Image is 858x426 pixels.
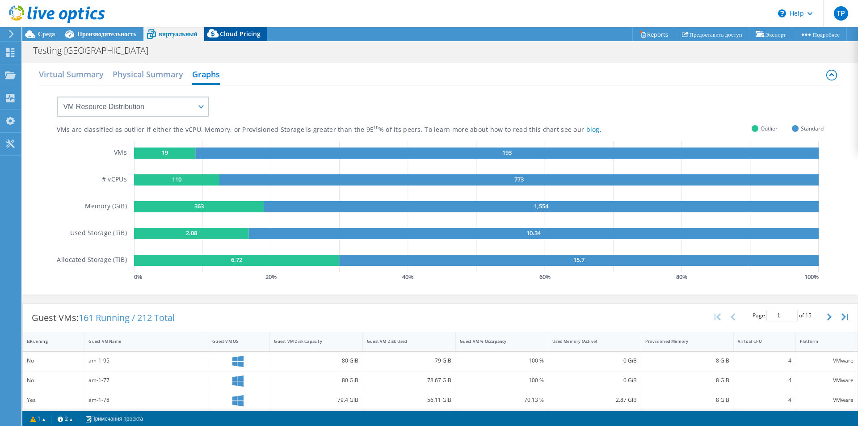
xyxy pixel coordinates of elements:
[526,229,541,237] text: 10.34
[374,124,379,131] sup: th
[27,375,80,385] div: No
[159,30,198,38] span: виртуальный
[676,273,687,281] text: 80 %
[38,30,55,38] span: Среда
[800,375,854,385] div: VMware
[645,356,730,366] div: 8 GiB
[134,273,142,281] text: 0 %
[79,312,175,324] span: 161 Running / 212 Total
[114,148,127,159] h5: VMs
[88,356,204,366] div: am-1-95
[39,65,104,83] h2: Virtual Summary
[77,30,137,38] span: Производительность
[460,338,534,344] div: Guest VM % Occupancy
[552,356,637,366] div: 0 GiB
[800,395,854,405] div: VMware
[793,27,847,41] a: Подробнее
[23,304,184,332] div: Guest VMs:
[738,356,791,366] div: 4
[27,338,69,344] div: IsRunning
[460,395,544,405] div: 70.13 %
[552,395,637,405] div: 2.87 GiB
[645,375,730,385] div: 8 GiB
[29,46,162,55] h1: Testing [GEOGRAPHIC_DATA]
[534,202,549,210] text: 1,554
[645,338,719,344] div: Provisioned Memory
[172,175,181,183] text: 110
[367,395,451,405] div: 56.11 GiB
[102,174,127,186] h5: # vCPUs
[805,312,812,319] span: 15
[539,273,551,281] text: 60 %
[161,148,168,156] text: 19
[738,338,780,344] div: Virtual CPU
[460,375,544,385] div: 100 %
[231,256,242,264] text: 6.72
[367,356,451,366] div: 79 GiB
[24,413,52,424] a: 1
[367,338,441,344] div: Guest VM Disk Used
[402,273,413,281] text: 40 %
[632,27,675,41] a: Reports
[766,310,798,321] input: jump to page
[801,123,824,134] span: Standard
[274,375,358,385] div: 80 GiB
[85,201,126,212] h5: Memory (GiB)
[778,9,786,17] svg: \n
[738,375,791,385] div: 4
[675,27,749,41] a: Предоставить доступ
[586,125,600,134] a: blog
[88,375,204,385] div: am-1-77
[113,65,183,83] h2: Physical Summary
[274,395,358,405] div: 79.4 GiB
[645,395,730,405] div: 8 GiB
[274,338,348,344] div: Guest VM Disk Capacity
[27,356,80,366] div: No
[753,310,812,321] span: Page of
[220,30,261,38] span: Cloud Pricing
[552,338,626,344] div: Used Memory (Active)
[70,228,127,239] h5: Used Storage (TiB)
[57,255,126,266] h5: Allocated Storage (TiB)
[51,413,79,424] a: 2
[738,395,791,405] div: 4
[194,202,203,210] text: 363
[761,123,778,134] span: Outlier
[749,27,793,41] a: Экспорт
[367,375,451,385] div: 78.67 GiB
[502,148,512,156] text: 193
[834,6,848,21] span: TP
[134,272,824,281] svg: GaugeChartPercentageAxisTexta
[88,395,204,405] div: am-1-78
[57,126,646,134] div: VMs are classified as outlier if either the vCPU, Memory, or Provisioned Storage is greater than ...
[573,256,585,264] text: 15.7
[186,229,197,237] text: 2.08
[274,356,358,366] div: 80 GiB
[88,338,193,344] div: Guest VM Name
[804,273,819,281] text: 100 %
[514,175,524,183] text: 773
[79,413,149,424] a: Примечания проекта
[265,273,277,281] text: 20 %
[800,338,843,344] div: Platform
[27,395,80,405] div: Yes
[460,356,544,366] div: 100 %
[212,338,255,344] div: Guest VM OS
[800,356,854,366] div: VMware
[552,375,637,385] div: 0 GiB
[192,65,220,85] h2: Graphs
